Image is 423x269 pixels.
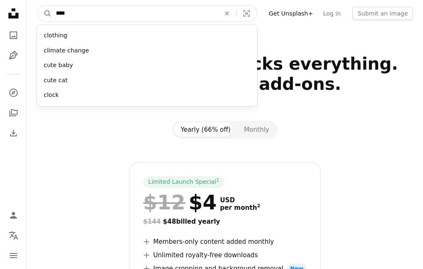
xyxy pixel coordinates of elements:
a: Home — Unsplash [5,5,22,24]
a: 1 [215,178,221,186]
button: Language [5,227,22,244]
div: climate change [37,43,257,58]
div: cute baby [37,58,257,73]
div: $48 billed yearly [143,217,307,227]
div: $4 [143,191,217,213]
a: Explore [5,84,22,101]
button: Monthly [237,123,276,137]
button: Yearly (66% off) [174,123,237,137]
button: Search Unsplash [37,5,52,21]
span: per month [220,204,260,212]
a: Log in / Sign up [5,207,22,224]
a: Log in [318,7,346,20]
a: Photos [5,27,22,44]
span: $12 [143,191,185,213]
sup: 1 [216,178,219,183]
a: Get Unsplash+ [264,7,318,20]
div: cute cat [37,73,257,88]
a: 2 [255,204,262,212]
span: USD [220,196,260,204]
a: Illustrations [5,47,22,64]
li: Unlimited royalty-free downloads [143,250,307,260]
a: Collections [5,104,22,121]
button: Menu [5,247,22,264]
sup: 2 [257,203,260,209]
div: Limited Launch Special [143,176,224,188]
button: Submit an image [352,7,413,20]
div: clock [37,88,257,103]
button: Clear [218,5,236,21]
form: Find visuals sitewide [37,5,257,22]
span: $144 [143,218,161,225]
button: Visual search [236,5,257,21]
div: clothing [37,28,257,43]
li: Members-only content added monthly [143,237,307,247]
a: Download History [5,125,22,141]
